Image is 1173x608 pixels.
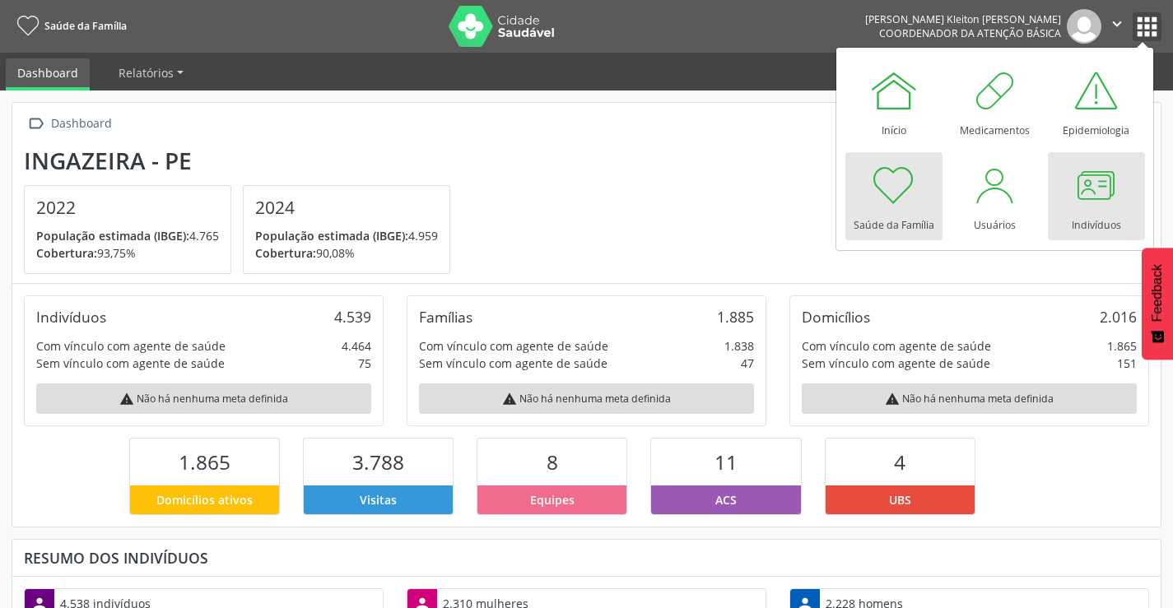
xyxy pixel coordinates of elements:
[24,112,114,136] a:  Dashboard
[119,392,134,406] i: warning
[352,448,404,476] span: 3.788
[255,245,316,261] span: Cobertura:
[502,392,517,406] i: warning
[1067,9,1101,44] img: img
[717,308,754,326] div: 1.885
[12,12,127,39] a: Saúde da Família
[358,355,371,372] div: 75
[119,65,174,81] span: Relatórios
[894,448,905,476] span: 4
[715,448,738,476] span: 11
[1048,152,1145,240] a: Indivíduos
[419,383,754,414] div: Não há nenhuma meta definida
[6,58,90,91] a: Dashboard
[107,58,195,87] a: Relatórios
[360,491,397,508] span: Visitas
[156,491,253,508] span: Domicílios ativos
[802,383,1137,414] div: Não há nenhuma meta definida
[255,228,408,244] span: População estimada (IBGE):
[1107,337,1137,355] div: 1.865
[1133,12,1161,41] button: apps
[24,147,462,174] div: Ingazeira - PE
[36,355,225,372] div: Sem vínculo com agente de saúde
[419,355,607,372] div: Sem vínculo com agente de saúde
[889,491,911,508] span: UBS
[802,337,991,355] div: Com vínculo com agente de saúde
[24,549,1149,567] div: Resumo dos indivíduos
[36,308,106,326] div: Indivíduos
[36,227,219,244] p: 4.765
[724,337,754,355] div: 1.838
[36,337,226,355] div: Com vínculo com agente de saúde
[36,383,371,414] div: Não há nenhuma meta definida
[885,392,900,406] i: warning
[947,152,1044,240] a: Usuários
[48,112,114,136] div: Dashboard
[1101,9,1133,44] button: 
[547,448,558,476] span: 8
[1117,355,1137,372] div: 151
[419,337,608,355] div: Com vínculo com agente de saúde
[36,197,219,218] h4: 2022
[36,228,189,244] span: População estimada (IBGE):
[342,337,371,355] div: 4.464
[802,308,870,326] div: Domicílios
[947,58,1044,146] a: Medicamentos
[865,12,1061,26] div: [PERSON_NAME] Kleiton [PERSON_NAME]
[24,112,48,136] i: 
[530,491,575,508] span: Equipes
[715,491,737,508] span: ACS
[44,19,127,33] span: Saúde da Família
[845,58,943,146] a: Início
[334,308,371,326] div: 4.539
[1150,264,1165,322] span: Feedback
[255,227,438,244] p: 4.959
[36,244,219,262] p: 93,75%
[1100,308,1137,326] div: 2.016
[1142,248,1173,360] button: Feedback - Mostrar pesquisa
[802,355,990,372] div: Sem vínculo com agente de saúde
[419,308,472,326] div: Famílias
[879,26,1061,40] span: Coordenador da Atenção Básica
[741,355,754,372] div: 47
[36,245,97,261] span: Cobertura:
[179,448,230,476] span: 1.865
[1108,15,1126,33] i: 
[845,152,943,240] a: Saúde da Família
[1048,58,1145,146] a: Epidemiologia
[255,197,438,218] h4: 2024
[255,244,438,262] p: 90,08%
